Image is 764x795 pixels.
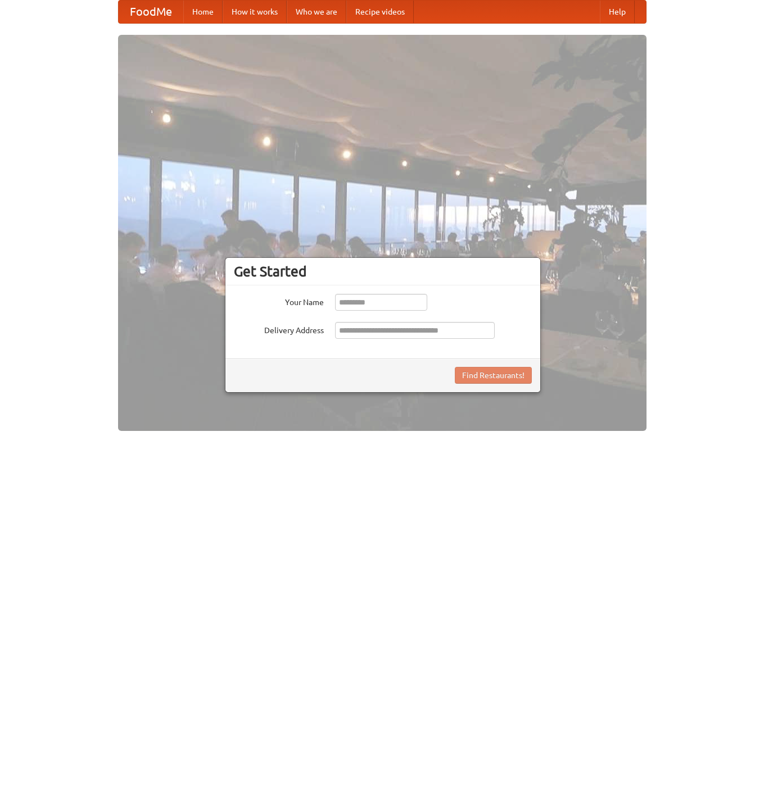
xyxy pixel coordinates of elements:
[234,322,324,336] label: Delivery Address
[287,1,346,23] a: Who we are
[234,263,532,280] h3: Get Started
[346,1,414,23] a: Recipe videos
[600,1,635,23] a: Help
[119,1,183,23] a: FoodMe
[183,1,223,23] a: Home
[234,294,324,308] label: Your Name
[223,1,287,23] a: How it works
[455,367,532,384] button: Find Restaurants!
